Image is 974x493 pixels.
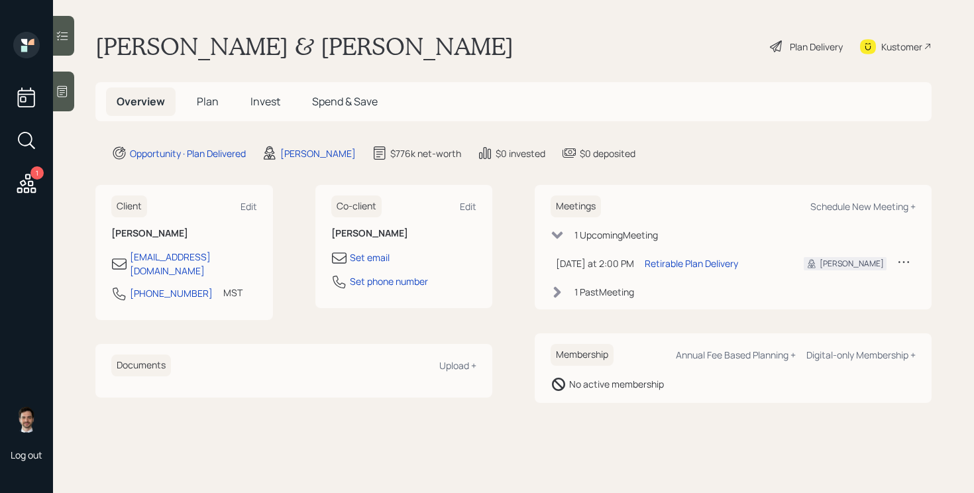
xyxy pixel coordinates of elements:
span: Spend & Save [312,94,378,109]
h6: Co-client [331,195,382,217]
div: $0 deposited [580,146,635,160]
div: Upload + [439,359,476,372]
span: Plan [197,94,219,109]
div: Log out [11,449,42,461]
h6: Documents [111,355,171,376]
div: Edit [241,200,257,213]
h6: Membership [551,344,614,366]
h6: [PERSON_NAME] [331,228,477,239]
div: Opportunity · Plan Delivered [130,146,246,160]
div: 1 Past Meeting [574,285,634,299]
div: $776k net-worth [390,146,461,160]
div: $0 invested [496,146,545,160]
div: Schedule New Meeting + [810,200,916,213]
div: Kustomer [881,40,922,54]
div: Edit [460,200,476,213]
div: Plan Delivery [790,40,843,54]
h1: [PERSON_NAME] & [PERSON_NAME] [95,32,514,61]
div: [EMAIL_ADDRESS][DOMAIN_NAME] [130,250,257,278]
div: No active membership [569,377,664,391]
div: [PHONE_NUMBER] [130,286,213,300]
div: Retirable Plan Delivery [645,256,738,270]
div: [PERSON_NAME] [280,146,356,160]
div: 1 [30,166,44,180]
div: MST [223,286,243,300]
h6: Client [111,195,147,217]
div: 1 Upcoming Meeting [574,228,658,242]
div: [PERSON_NAME] [820,258,884,270]
div: [DATE] at 2:00 PM [556,256,634,270]
h6: [PERSON_NAME] [111,228,257,239]
span: Overview [117,94,165,109]
span: Invest [250,94,280,109]
div: Set email [350,250,390,264]
img: jonah-coleman-headshot.png [13,406,40,433]
div: Set phone number [350,274,428,288]
div: Digital-only Membership + [806,349,916,361]
div: Annual Fee Based Planning + [676,349,796,361]
h6: Meetings [551,195,601,217]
